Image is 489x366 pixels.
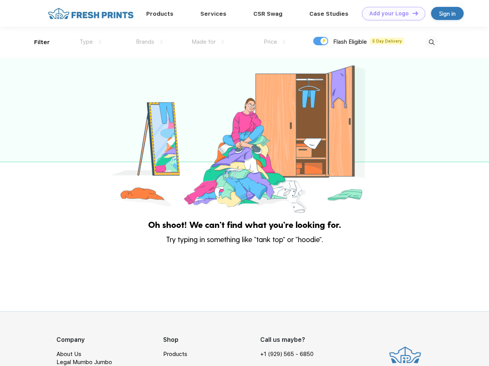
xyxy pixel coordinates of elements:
div: Call us maybe? [260,335,319,345]
img: fo%20logo%202.webp [46,7,136,20]
a: Products [163,351,187,358]
img: desktop_search.svg [425,36,438,49]
div: Add your Logo [369,10,409,17]
a: Legal Mumbo Jumbo [56,359,112,366]
span: Flash Eligible [333,38,367,45]
a: Sign in [431,7,464,20]
div: Filter [34,38,50,47]
img: dropdown.png [99,40,101,44]
a: Products [146,10,173,17]
a: About Us [56,351,81,358]
span: Price [264,38,277,45]
a: CSR Swag [253,10,282,17]
div: Company [56,335,163,345]
a: Services [200,10,226,17]
div: Shop [163,335,260,345]
span: 5 Day Delivery [370,38,404,45]
a: +1 (929) 565 - 6850 [260,350,314,358]
span: Brands [136,38,154,45]
div: Sign in [439,9,456,18]
img: dropdown.png [221,40,224,44]
span: Made for [192,38,216,45]
img: DT [413,11,418,15]
img: dropdown.png [160,40,163,44]
img: dropdown.png [283,40,286,44]
span: Type [79,38,93,45]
